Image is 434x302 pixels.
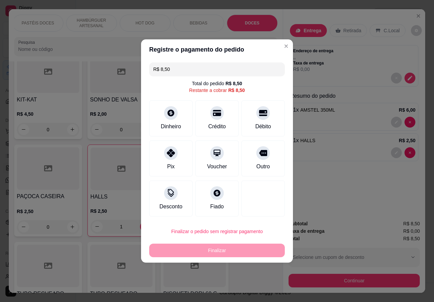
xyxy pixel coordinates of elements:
[256,163,270,171] div: Outro
[141,39,293,60] header: Registre o pagamento do pedido
[161,122,181,131] div: Dinheiro
[207,163,227,171] div: Voucher
[189,87,245,94] div: Restante a cobrar
[210,203,224,211] div: Fiado
[255,122,271,131] div: Débito
[281,41,292,52] button: Close
[228,87,245,94] div: R$ 8,50
[153,62,281,76] input: Ex.: hambúrguer de cordeiro
[225,80,242,87] div: R$ 8,50
[208,122,226,131] div: Crédito
[192,80,242,87] div: Total do pedido
[167,163,175,171] div: Pix
[149,225,285,238] button: Finalizar o pedido sem registrar pagamento
[159,203,182,211] div: Desconto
